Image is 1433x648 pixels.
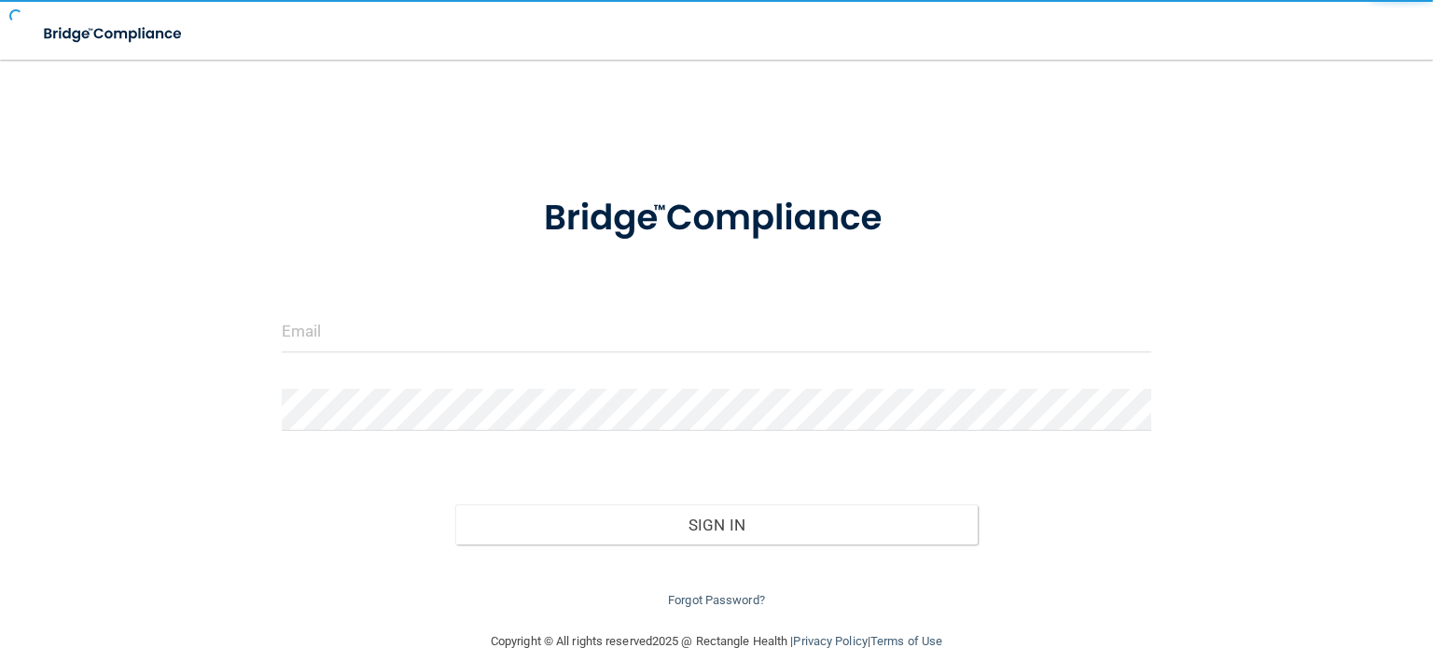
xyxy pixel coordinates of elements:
[507,172,927,266] img: bridge_compliance_login_screen.278c3ca4.svg
[282,310,1151,352] input: Email
[668,593,765,607] a: Forgot Password?
[28,15,200,53] img: bridge_compliance_login_screen.278c3ca4.svg
[455,504,977,545] button: Sign In
[870,634,942,648] a: Terms of Use
[793,634,867,648] a: Privacy Policy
